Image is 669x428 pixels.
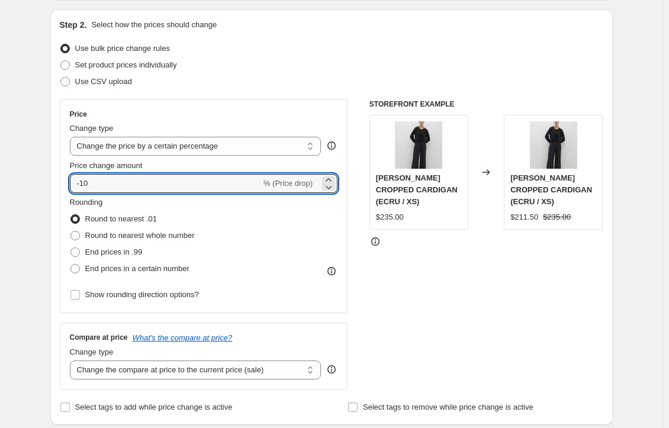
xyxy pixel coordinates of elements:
[75,403,233,411] span: Select tags to add while price change is active
[376,173,458,206] span: [PERSON_NAME] CROPPED CARDIGAN (ECRU / XS)
[70,174,261,193] input: -15
[70,198,103,207] span: Rounding
[70,347,114,356] span: Change type
[75,60,177,69] span: Set product prices individually
[75,77,132,86] span: Use CSV upload
[263,179,313,188] span: % (Price drop)
[369,99,603,109] h6: STOREFRONT EXAMPLE
[510,173,592,206] span: [PERSON_NAME] CROPPED CARDIGAN (ECRU / XS)
[530,121,577,169] img: RESHOOT_N20958_MADELINE_BLACK_1323_80x.jpg
[85,214,157,223] span: Round to nearest .01
[395,121,442,169] img: RESHOOT_N20958_MADELINE_BLACK_1323_80x.jpg
[91,19,217,31] p: Select how the prices should change
[60,19,87,31] h2: Step 2.
[376,211,404,223] div: $235.00
[85,290,199,299] span: Show rounding direction options?
[363,403,533,411] span: Select tags to remove while price change is active
[70,124,114,133] span: Change type
[133,333,233,342] button: What's the compare at price?
[326,363,337,375] div: help
[70,333,128,342] h3: Compare at price
[85,247,143,256] span: End prices in .99
[85,264,189,273] span: End prices in a certain number
[510,211,538,223] div: $211.50
[70,161,143,170] span: Price change amount
[85,231,195,240] span: Round to nearest whole number
[326,140,337,152] div: help
[70,110,87,119] h3: Price
[75,44,170,53] span: Use bulk price change rules
[543,211,571,223] strike: $235.00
